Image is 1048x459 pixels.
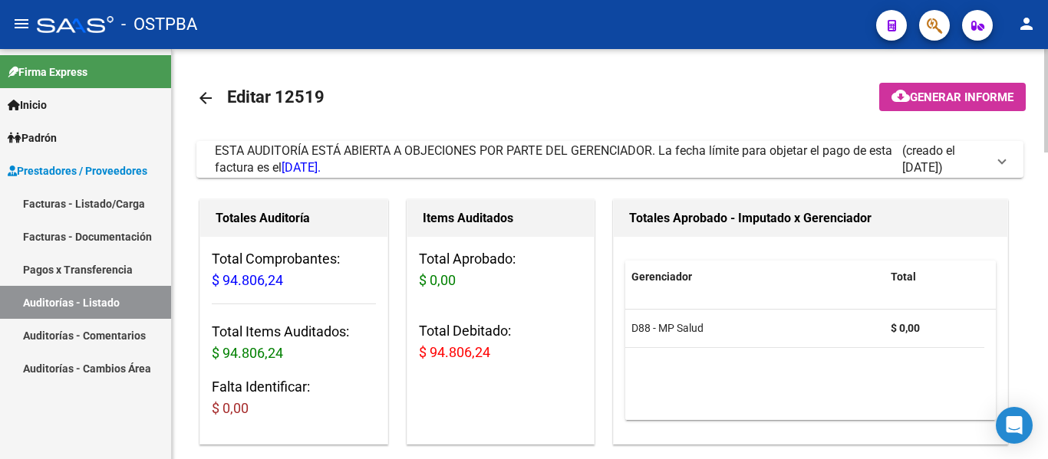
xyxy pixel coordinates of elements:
[996,407,1033,444] div: Open Intercom Messenger
[879,83,1026,111] button: Generar informe
[1017,15,1036,33] mat-icon: person
[423,206,579,231] h1: Items Auditados
[629,206,992,231] h1: Totales Aprobado - Imputado x Gerenciador
[8,130,57,146] span: Padrón
[212,345,283,361] span: $ 94.806,24
[419,272,456,288] span: $ 0,00
[196,89,215,107] mat-icon: arrow_back
[8,97,47,113] span: Inicio
[212,248,376,291] h3: Total Comprobantes:
[215,143,892,175] span: ESTA AUDITORÍA ESTÁ ABIERTA A OBJECIONES POR PARTE DEL GERENCIADOR. La fecha límite para objetar ...
[227,87,325,107] span: Editar 12519
[216,206,372,231] h1: Totales Auditoría
[902,143,987,176] span: (creado el [DATE])
[625,261,885,293] datatable-header-cell: Gerenciador
[419,344,490,360] span: $ 94.806,24
[212,376,376,419] h3: Falta Identificar:
[910,90,1013,104] span: Generar informe
[631,322,704,334] span: D88 - MP Salud
[121,8,197,41] span: - OSTPBA
[891,270,916,283] span: Total
[212,321,376,364] h3: Total Items Auditados:
[419,248,583,291] h3: Total Aprobado:
[891,322,920,334] strong: $ 0,00
[282,160,321,175] span: [DATE].
[8,64,87,80] span: Firma Express
[212,272,283,288] span: $ 94.806,24
[419,320,583,363] h3: Total Debitado:
[891,87,910,105] mat-icon: cloud_download
[631,270,692,283] span: Gerenciador
[196,141,1023,178] mat-expansion-panel-header: ESTA AUDITORÍA ESTÁ ABIERTA A OBJECIONES POR PARTE DEL GERENCIADOR. La fecha límite para objetar ...
[12,15,31,33] mat-icon: menu
[885,261,984,293] datatable-header-cell: Total
[8,162,147,179] span: Prestadores / Proveedores
[212,400,249,416] span: $ 0,00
